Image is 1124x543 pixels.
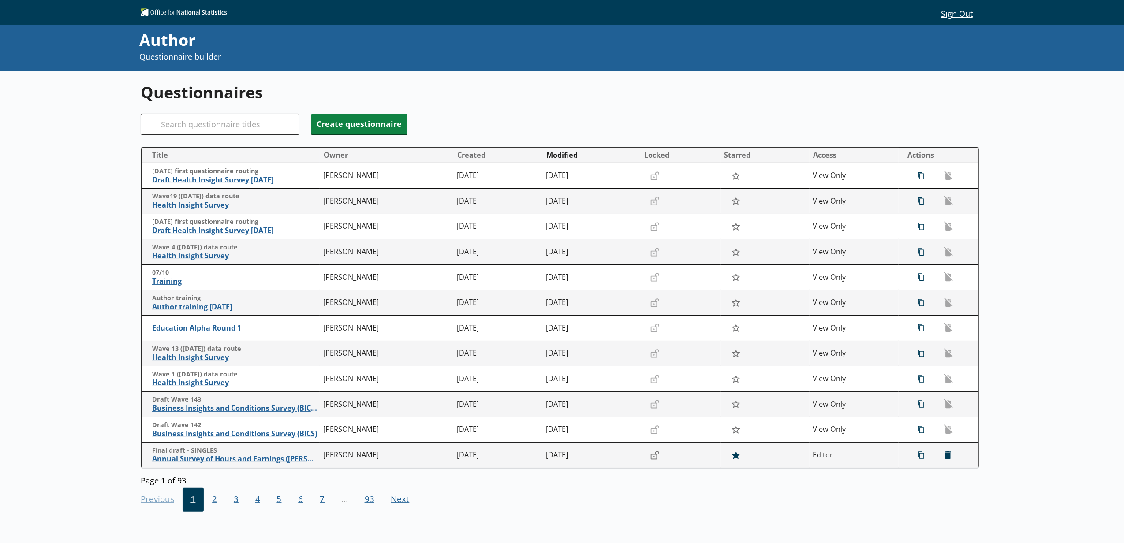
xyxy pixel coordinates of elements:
[152,404,319,413] span: Business Insights and Conditions Survey (BICS) draft
[542,163,640,189] td: [DATE]
[453,239,542,265] td: [DATE]
[320,163,453,189] td: [PERSON_NAME]
[152,294,319,302] span: Author training
[726,396,745,413] button: Star
[542,366,640,392] td: [DATE]
[139,29,760,51] div: Author
[152,345,319,353] span: Wave 13 ([DATE]) data route
[383,488,418,512] button: Next
[152,218,319,226] span: [DATE] first questionnaire routing
[152,429,319,439] span: Business Insights and Conditions Survey (BICS)
[810,316,899,341] td: View Only
[454,148,542,162] button: Created
[152,192,319,201] span: Wave19 ([DATE]) data route
[152,268,319,277] span: 07/10
[311,488,333,512] span: 7
[320,148,453,162] button: Owner
[453,316,542,341] td: [DATE]
[320,316,453,341] td: [PERSON_NAME]
[152,201,319,210] span: Health Insight Survey
[453,417,542,443] td: [DATE]
[453,391,542,417] td: [DATE]
[152,243,319,252] span: Wave 4 ([DATE]) data route
[934,6,980,21] button: Sign Out
[453,366,542,392] td: [DATE]
[152,446,319,455] span: Final draft - SINGLES
[320,264,453,290] td: [PERSON_NAME]
[726,370,745,387] button: Star
[453,290,542,316] td: [DATE]
[810,148,898,162] button: Access
[320,443,453,468] td: [PERSON_NAME]
[141,82,980,103] h1: Questionnaires
[320,341,453,366] td: [PERSON_NAME]
[542,264,640,290] td: [DATE]
[152,167,319,175] span: [DATE] first questionnaire routing
[453,189,542,214] td: [DATE]
[152,421,319,429] span: Draft Wave 142
[333,488,356,512] li: ...
[453,214,542,239] td: [DATE]
[542,417,640,443] td: [DATE]
[152,454,319,464] span: Annual Survey of Hours and Earnings ([PERSON_NAME])
[543,148,640,162] button: Modified
[542,316,640,341] td: [DATE]
[721,148,809,162] button: Starred
[810,239,899,265] td: View Only
[810,366,899,392] td: View Only
[152,395,319,404] span: Draft Wave 143
[810,189,899,214] td: View Only
[542,214,640,239] td: [DATE]
[453,163,542,189] td: [DATE]
[290,488,311,512] button: 6
[320,417,453,443] td: [PERSON_NAME]
[726,193,745,209] button: Star
[152,251,319,260] span: Health Insight Survey
[152,277,319,286] span: Training
[810,443,899,468] td: Editor
[139,51,760,62] p: Questionnaire builder
[152,226,319,235] span: Draft Health Insight Survey [DATE]
[810,341,899,366] td: View Only
[320,290,453,316] td: [PERSON_NAME]
[641,148,720,162] button: Locked
[726,167,745,184] button: Star
[810,214,899,239] td: View Only
[542,391,640,417] td: [DATE]
[247,488,269,512] button: 4
[726,269,745,286] button: Star
[145,148,319,162] button: Title
[320,189,453,214] td: [PERSON_NAME]
[726,320,745,336] button: Star
[320,239,453,265] td: [PERSON_NAME]
[269,488,290,512] button: 5
[152,353,319,362] span: Health Insight Survey
[453,341,542,366] td: [DATE]
[152,302,319,312] span: Author training [DATE]
[141,114,299,135] input: Search questionnaire titles
[320,391,453,417] td: [PERSON_NAME]
[311,114,407,134] button: Create questionnaire
[899,148,979,163] th: Actions
[225,488,247,512] button: 3
[810,391,899,417] td: View Only
[542,290,640,316] td: [DATE]
[542,239,640,265] td: [DATE]
[810,290,899,316] td: View Only
[542,189,640,214] td: [DATE]
[356,488,383,512] button: 93
[726,421,745,438] button: Star
[183,488,204,512] button: 1
[320,366,453,392] td: [PERSON_NAME]
[152,175,319,185] span: Draft Health Insight Survey [DATE]
[204,488,225,512] button: 2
